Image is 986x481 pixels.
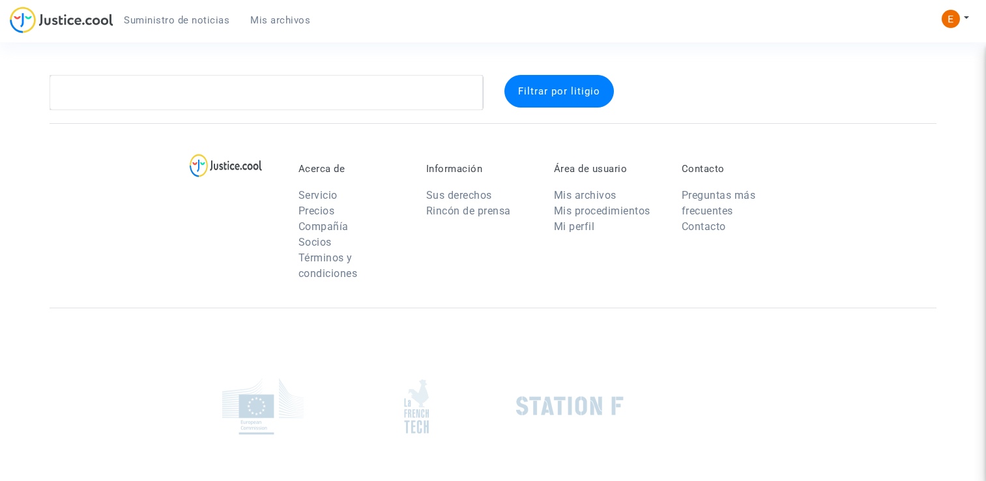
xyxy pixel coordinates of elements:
a: Compañía [298,220,349,233]
p: Información [426,163,534,175]
a: Sus derechos [426,189,492,201]
span: Suministro de noticias [124,14,229,26]
a: Mis archivos [240,10,321,30]
a: Mis procedimientos [554,205,650,217]
a: Socios [298,236,332,248]
img: french_tech.png [404,379,429,434]
a: Servicio [298,189,338,201]
img: logo-lg.svg [190,154,262,177]
p: Contacto [682,163,790,175]
a: Contacto [682,220,726,233]
a: Rincón de prensa [426,205,511,217]
p: Acerca de [298,163,407,175]
font: Filtrar por litigio [518,85,600,97]
img: stationf.png [516,396,624,416]
img: ACg8ocIeiFvHKe4dA5oeRFd_CiCnuxWUEc1A2wYhRJE3TTWt=s96-c [942,10,960,28]
a: Mis archivos [554,189,616,201]
img: europe_commision.png [222,378,304,435]
a: Precios [298,205,335,217]
a: Términos y condiciones [298,252,358,280]
span: Mis archivos [250,14,310,26]
img: jc-logo.svg [10,7,113,33]
a: Preguntas más frecuentes [682,189,756,217]
p: Área de usuario [554,163,662,175]
a: Mi perfil [554,220,595,233]
a: Suministro de noticias [113,10,240,30]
